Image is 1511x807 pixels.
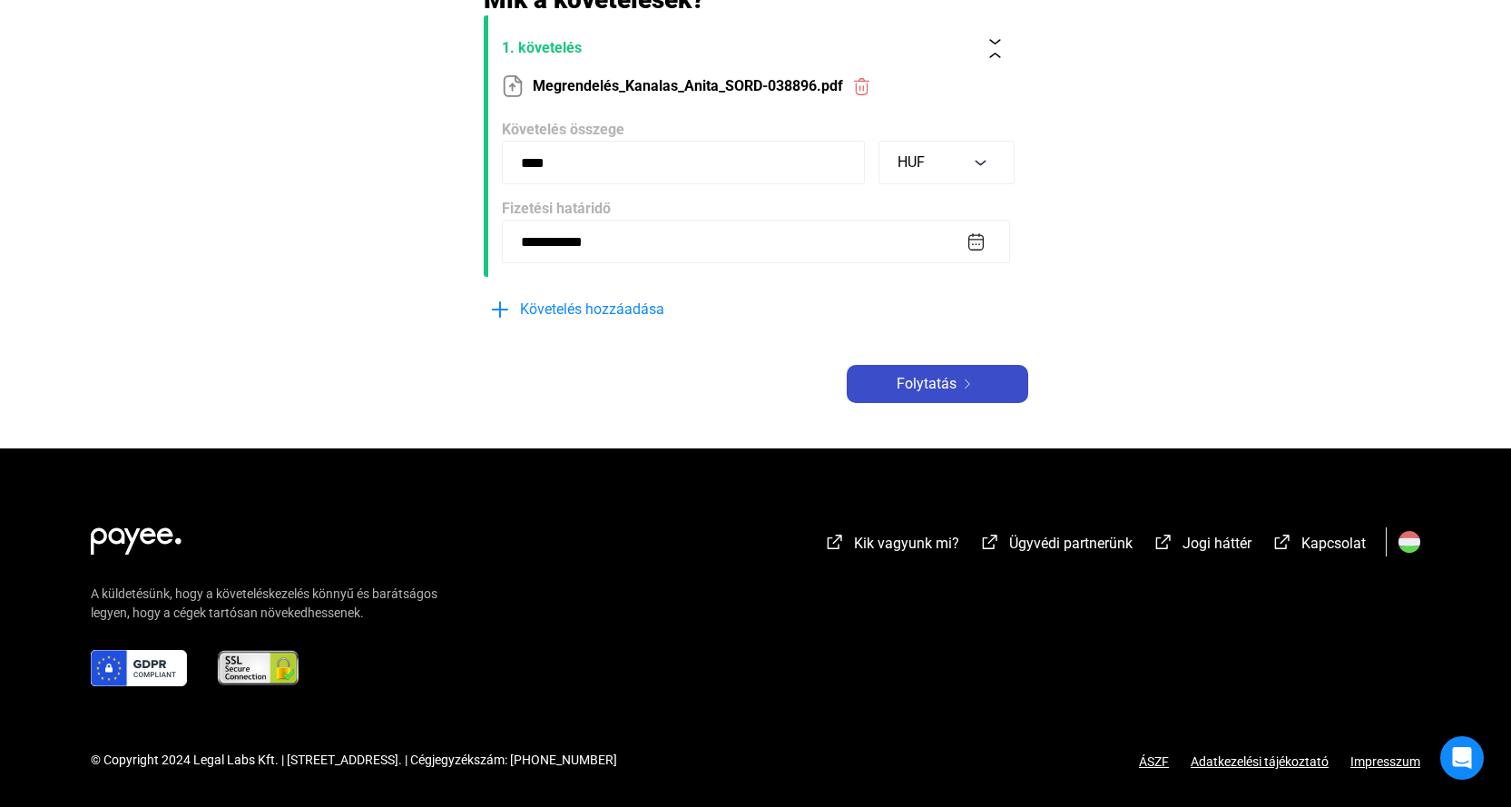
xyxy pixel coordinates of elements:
img: gdpr [91,650,187,686]
img: ssl [216,650,300,686]
a: external-link-whiteKik vagyunk mi? [824,537,959,555]
img: upload-paper [502,75,524,97]
span: Ügyvédi partnerünk [1009,535,1133,552]
img: external-link-white [1153,533,1174,551]
div: Open Intercom Messenger [1440,736,1484,780]
img: trash-red [852,77,871,96]
button: collapse [976,29,1015,67]
span: Kapcsolat [1301,535,1366,552]
img: external-link-white [824,533,846,551]
img: arrow-right-white [957,379,978,389]
span: Folytatás [897,373,957,395]
a: external-link-whiteJogi háttér [1153,537,1251,555]
span: 1. követelés [502,37,969,59]
span: Követelés összege [502,121,624,138]
span: Kik vagyunk mi? [854,535,959,552]
button: plus-blueKövetelés hozzáadása [484,290,756,329]
a: external-link-whiteKapcsolat [1271,537,1366,555]
button: Folytatásarrow-right-white [847,365,1028,403]
a: Megrendelés_Kanalas_Anita_SORD-038896.pdf [533,75,843,97]
a: Impresszum [1350,754,1420,769]
span: HUF [898,153,925,171]
div: © Copyright 2024 Legal Labs Kft. | [STREET_ADDRESS]. | Cégjegyzékszám: [PHONE_NUMBER] [91,751,617,770]
span: Jogi háttér [1182,535,1251,552]
a: external-link-whiteÜgyvédi partnerünk [979,537,1133,555]
button: trash-red [843,67,881,105]
img: HU.svg [1398,531,1420,553]
span: Követelés hozzáadása [520,299,664,320]
a: Adatkezelési tájékoztató [1169,754,1350,769]
img: plus-blue [489,299,511,320]
img: external-link-white [1271,533,1293,551]
img: white-payee-white-dot.svg [91,517,182,555]
img: external-link-white [979,533,1001,551]
a: ÁSZF [1139,754,1169,769]
span: Fizetési határidő [502,200,611,217]
button: HUF [878,141,1015,184]
img: collapse [986,39,1005,58]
